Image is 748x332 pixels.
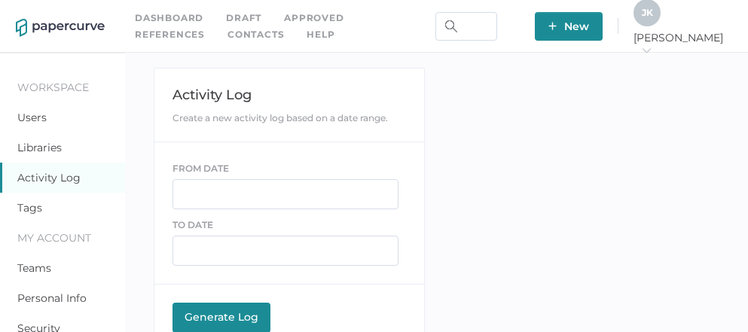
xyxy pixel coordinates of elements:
a: Teams [17,261,51,275]
span: [PERSON_NAME] [634,31,732,58]
a: Draft [226,10,261,26]
input: Search Workspace [435,12,497,41]
a: References [135,26,205,43]
img: search.bf03fe8b.svg [445,20,457,32]
a: Dashboard [135,10,203,26]
span: New [548,12,589,41]
a: Tags [17,201,42,215]
img: plus-white.e19ec114.svg [548,22,557,30]
a: Personal Info [17,291,87,305]
i: arrow_right [641,45,652,56]
div: help [307,26,334,43]
a: Contacts [227,26,284,43]
span: J K [642,7,653,18]
div: Generate Log [180,310,263,324]
a: Libraries [17,141,62,154]
img: papercurve-logo-colour.7244d18c.svg [16,19,105,37]
a: Approved [284,10,343,26]
a: Activity Log [17,171,81,184]
div: Create a new activity log based on a date range. [172,112,407,123]
span: FROM DATE [172,163,229,174]
div: Activity Log [172,87,407,103]
span: TO DATE [172,219,213,230]
button: New [535,12,603,41]
a: Users [17,111,47,124]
